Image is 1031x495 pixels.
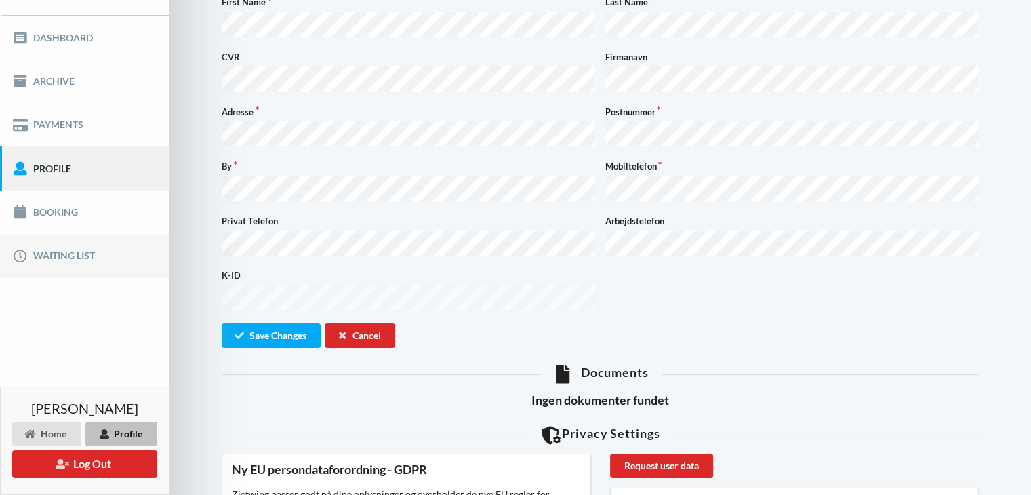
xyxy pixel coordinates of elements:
[605,159,979,173] label: Mobiltelefon
[222,365,979,383] div: Documents
[325,323,395,348] div: Cancel
[85,422,157,446] div: Profile
[605,50,979,64] label: Firmanavn
[222,269,596,282] label: K-ID
[222,50,596,64] label: CVR
[31,401,138,415] span: [PERSON_NAME]
[222,214,596,228] label: Privat Telefon
[12,422,81,446] div: Home
[222,393,979,408] h3: Ingen dokumenter fundet
[222,426,979,444] div: Privacy Settings
[610,454,713,478] div: Request user data
[232,462,581,477] div: Ny EU persondataforordning - GDPR
[605,214,979,228] label: Arbejdstelefon
[12,450,157,478] button: Log Out
[222,105,596,119] label: Adresse
[222,159,596,173] label: By
[222,323,321,348] button: Save Changes
[605,105,979,119] label: Postnummer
